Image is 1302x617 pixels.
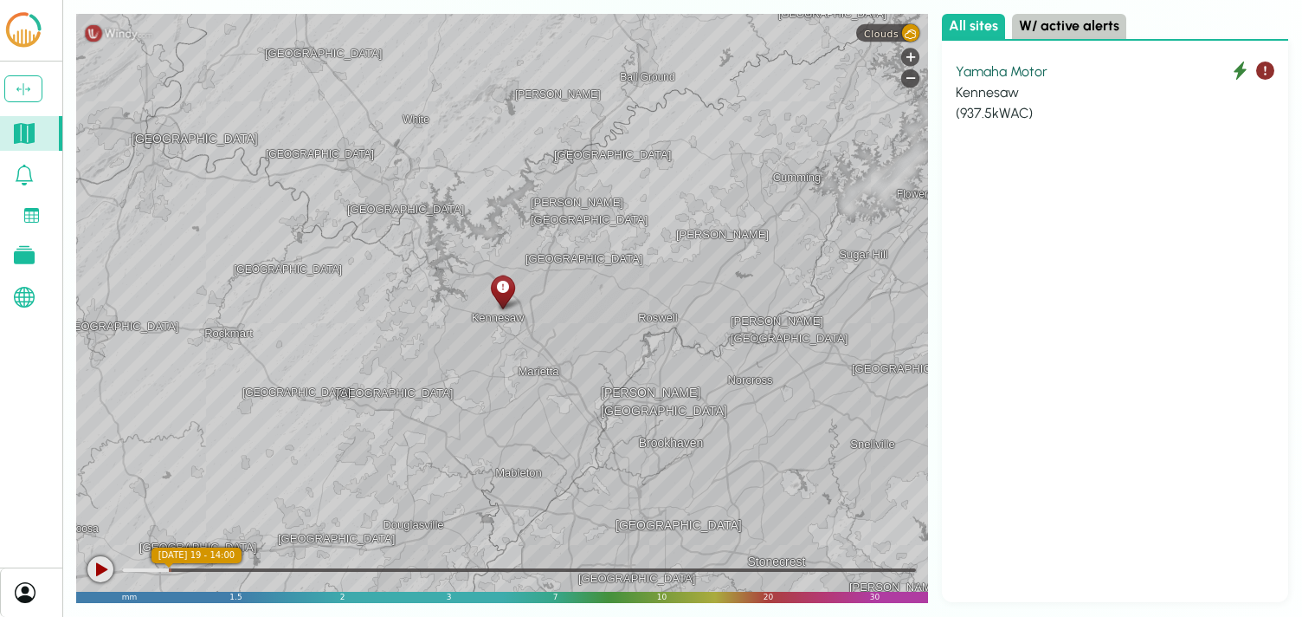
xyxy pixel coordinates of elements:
div: Kennesaw [956,82,1274,103]
span: Clouds [864,28,899,39]
div: [DATE] 19 - 14:00 [151,548,242,563]
div: Zoom in [901,48,919,66]
div: Yamaha Motor [956,62,1274,82]
div: local time [151,548,242,563]
button: Yamaha Motor Kennesaw (937.5kWAC) [949,55,1281,131]
div: ( 937.5 kWAC) [956,103,1274,124]
div: Select site list category [942,14,1288,41]
img: LCOE.ai [3,10,44,50]
button: All sites [942,14,1005,39]
button: W/ active alerts [1012,14,1126,39]
div: Zoom out [901,69,919,88]
div: Kennesaw [487,272,518,311]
